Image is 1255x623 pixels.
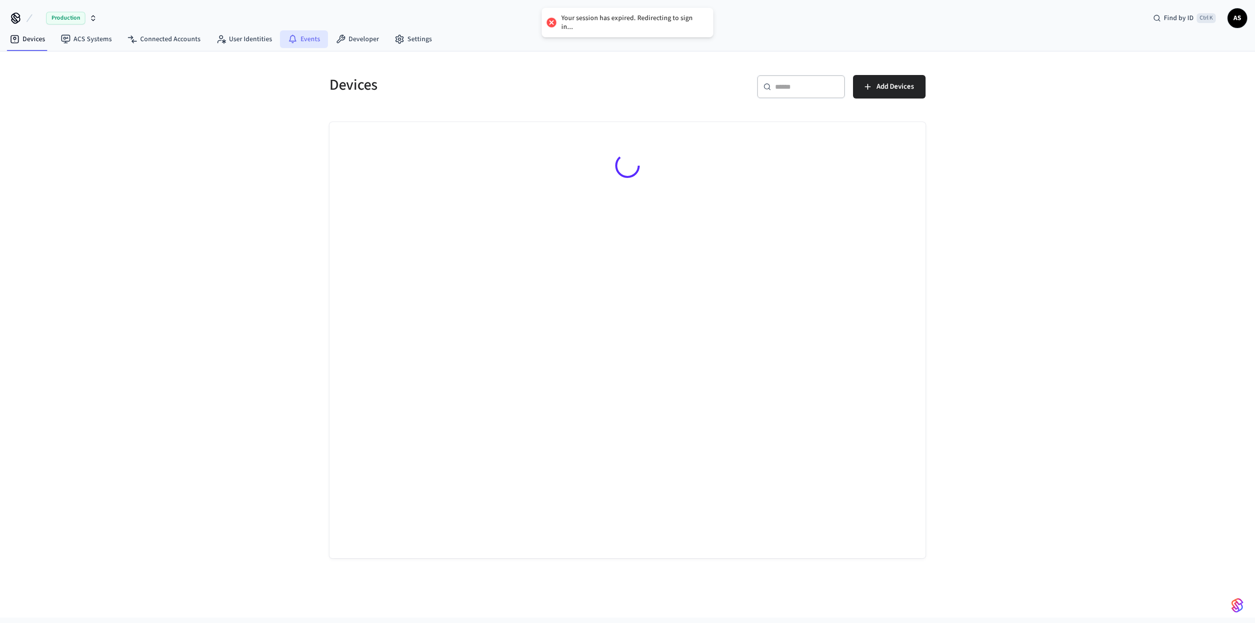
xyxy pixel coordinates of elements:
img: SeamLogoGradient.69752ec5.svg [1231,598,1243,613]
a: Connected Accounts [120,30,208,48]
div: Your session has expired. Redirecting to sign in... [561,14,703,31]
a: Settings [387,30,440,48]
span: Add Devices [877,80,914,93]
span: Production [46,12,85,25]
button: AS [1228,8,1247,28]
h5: Devices [329,75,622,95]
a: User Identities [208,30,280,48]
span: AS [1229,9,1246,27]
div: Find by IDCtrl K [1145,9,1224,27]
a: Developer [328,30,387,48]
button: Add Devices [853,75,926,99]
a: ACS Systems [53,30,120,48]
span: Ctrl K [1197,13,1216,23]
a: Events [280,30,328,48]
span: Find by ID [1164,13,1194,23]
a: Devices [2,30,53,48]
